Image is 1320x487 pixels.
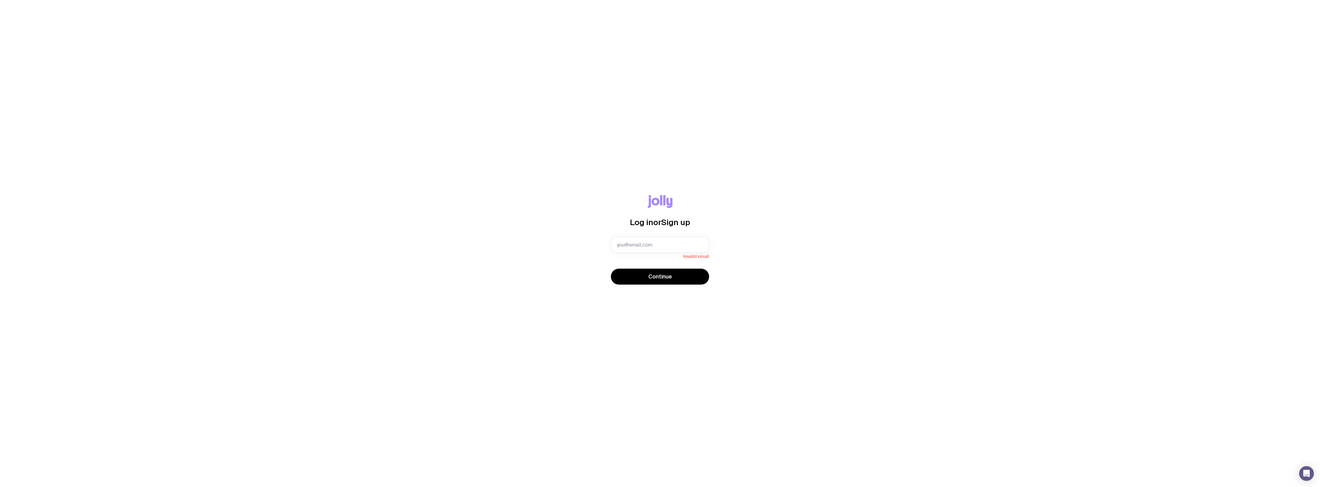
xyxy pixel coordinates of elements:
div: Open Intercom Messenger [1299,466,1314,481]
span: Log in [630,218,653,227]
span: Continue [648,273,672,280]
span: Invalid email [611,253,709,259]
span: or [653,218,661,227]
button: Continue [611,269,709,285]
span: Sign up [661,218,690,227]
input: you@email.com [611,237,709,253]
